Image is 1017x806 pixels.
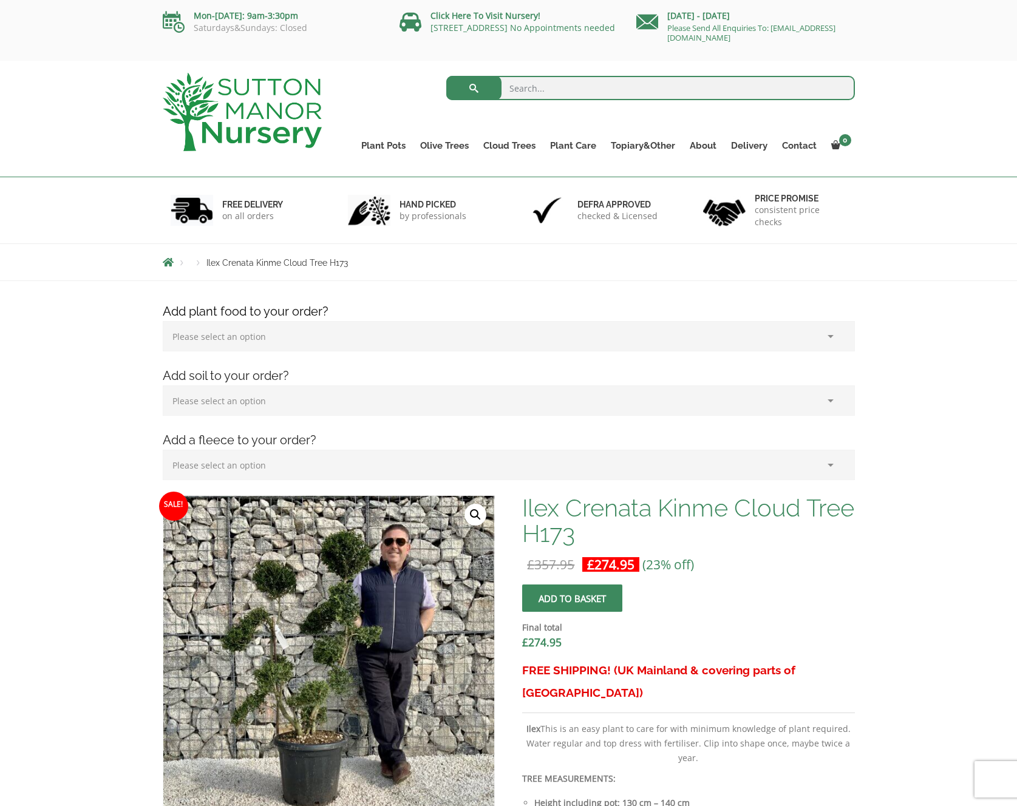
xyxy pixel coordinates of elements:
[163,257,855,267] nav: Breadcrumbs
[159,492,188,521] span: Sale!
[522,495,854,546] h1: Ilex Crenata Kinme Cloud Tree H173
[527,556,534,573] span: £
[476,137,543,154] a: Cloud Trees
[642,556,694,573] span: (23% off)
[522,722,854,765] p: This is an easy plant to care for with minimum knowledge of plant required. Water regular and top...
[755,193,847,204] h6: Price promise
[154,302,864,321] h4: Add plant food to your order?
[755,204,847,228] p: consistent price checks
[667,22,835,43] a: Please Send All Enquiries To: [EMAIL_ADDRESS][DOMAIN_NAME]
[163,73,322,151] img: logo
[636,8,855,23] p: [DATE] - [DATE]
[222,199,283,210] h6: FREE DELIVERY
[526,723,540,734] b: Ilex
[522,659,854,704] h3: FREE SHIPPING! (UK Mainland & covering parts of [GEOGRAPHIC_DATA])
[400,199,466,210] h6: hand picked
[839,134,851,146] span: 0
[604,137,682,154] a: Topiary&Other
[522,773,616,784] strong: TREE MEASUREMENTS:
[824,137,855,154] a: 0
[154,367,864,385] h4: Add soil to your order?
[163,8,381,23] p: Mon-[DATE]: 9am-3:30pm
[430,10,540,21] a: Click Here To Visit Nursery!
[527,556,574,573] bdi: 357.95
[775,137,824,154] a: Contact
[522,635,562,649] bdi: 274.95
[682,137,724,154] a: About
[430,22,615,33] a: [STREET_ADDRESS] No Appointments needed
[222,210,283,222] p: on all orders
[464,504,486,526] a: View full-screen image gallery
[163,23,381,33] p: Saturdays&Sundays: Closed
[206,258,348,268] span: Ilex Crenata Kinme Cloud Tree H173
[587,556,634,573] bdi: 274.95
[724,137,775,154] a: Delivery
[543,137,604,154] a: Plant Care
[526,195,568,226] img: 3.jpg
[354,137,413,154] a: Plant Pots
[577,210,658,222] p: checked & Licensed
[154,431,864,450] h4: Add a fleece to your order?
[577,199,658,210] h6: Defra approved
[348,195,390,226] img: 2.jpg
[413,137,476,154] a: Olive Trees
[171,195,213,226] img: 1.jpg
[522,620,854,635] dt: Final total
[587,556,594,573] span: £
[522,584,622,612] button: Add to basket
[446,76,855,100] input: Search...
[400,210,466,222] p: by professionals
[522,635,528,649] span: £
[703,192,746,229] img: 4.jpg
